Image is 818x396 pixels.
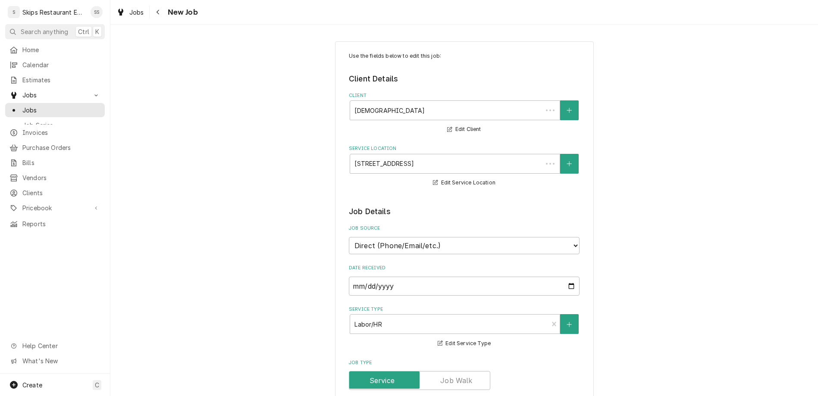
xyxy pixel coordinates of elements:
p: Use the fields below to edit this job: [349,52,580,60]
a: Go to Jobs [5,88,105,102]
label: Client [349,92,580,99]
input: yyyy-mm-dd [349,277,580,296]
div: Skips Restaurant Equipment [22,8,86,17]
button: Search anythingCtrlK [5,24,105,39]
span: Invoices [22,128,100,137]
span: Job Series [22,121,100,130]
button: Navigate back [151,5,165,19]
span: K [95,27,99,36]
svg: Create New Client [567,107,572,113]
svg: Create New Service [567,321,572,327]
span: Bills [22,158,100,167]
a: Go to What's New [5,354,105,368]
a: Invoices [5,125,105,140]
a: Vendors [5,171,105,185]
div: Service Location [349,145,580,188]
legend: Job Details [349,206,580,217]
div: Job Type [349,359,580,390]
span: Estimates [22,75,100,84]
div: Service Type [349,306,580,349]
a: Job Series [5,118,105,132]
a: Reports [5,217,105,231]
span: Jobs [129,8,144,17]
span: Jobs [22,106,100,115]
a: Go to Help Center [5,339,105,353]
span: Create [22,381,42,389]
a: Purchase Orders [5,140,105,155]
span: Ctrl [78,27,89,36]
label: Service Type [349,306,580,313]
button: Create New Location [560,154,578,174]
span: Home [22,45,100,54]
button: Edit Client [446,124,482,135]
a: Jobs [113,5,147,19]
span: What's New [22,356,100,365]
label: Service Location [349,145,580,152]
span: Calendar [22,60,100,69]
label: Job Type [349,359,580,366]
span: New Job [165,6,198,18]
span: Purchase Orders [22,143,100,152]
button: Create New Service [560,314,578,334]
div: Shan Skipper's Avatar [91,6,103,18]
a: Go to Pricebook [5,201,105,215]
button: Edit Service Location [432,178,497,188]
svg: Create New Location [567,161,572,167]
span: Vendors [22,173,100,182]
a: Jobs [5,103,105,117]
button: Create New Client [560,100,578,120]
span: Search anything [21,27,68,36]
a: Clients [5,186,105,200]
button: Edit Service Type [436,338,492,349]
a: Calendar [5,58,105,72]
div: Date Received [349,265,580,295]
span: Pricebook [22,203,88,212]
div: Job Source [349,225,580,254]
span: Jobs [22,90,88,100]
label: Date Received [349,265,580,271]
span: Clients [22,188,100,197]
span: C [95,380,99,390]
div: SS [91,6,103,18]
span: Reports [22,219,100,228]
a: Bills [5,156,105,170]
span: Help Center [22,341,100,350]
a: Estimates [5,73,105,87]
a: Home [5,43,105,57]
div: S [8,6,20,18]
div: Skips Restaurant Equipment's Avatar [8,6,20,18]
label: Job Source [349,225,580,232]
div: Client [349,92,580,135]
legend: Client Details [349,73,580,84]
